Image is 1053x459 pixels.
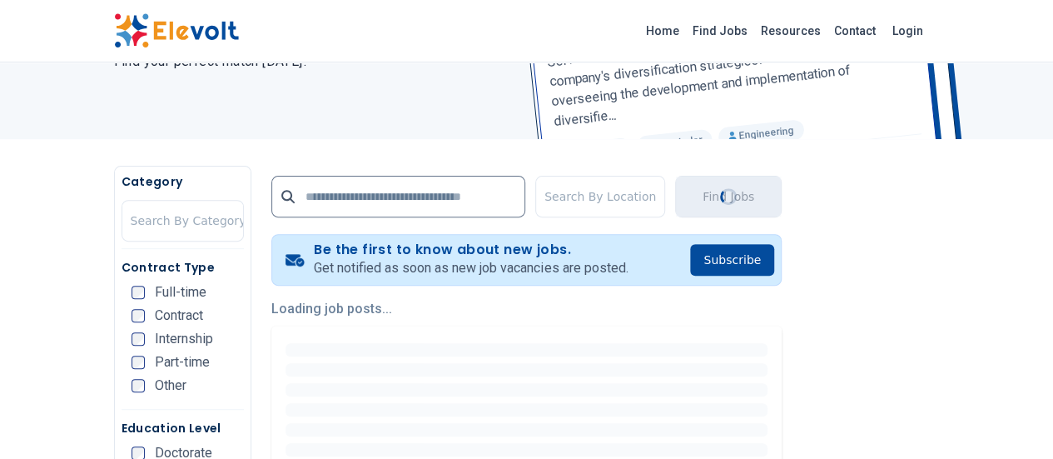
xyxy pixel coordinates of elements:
input: Internship [132,332,145,346]
span: Contract [155,309,203,322]
button: Subscribe [690,244,774,276]
span: Part-time [155,356,210,369]
a: Home [639,17,686,44]
a: Resources [754,17,827,44]
h4: Be the first to know about new jobs. [314,242,628,258]
span: Internship [155,332,213,346]
a: Login [882,14,933,47]
span: Other [155,379,186,392]
button: Find JobsLoading... [675,176,782,217]
input: Full-time [132,286,145,299]
div: Loading... [719,187,738,207]
input: Other [132,379,145,392]
a: Find Jobs [686,17,754,44]
p: Loading job posts... [271,299,782,319]
h5: Contract Type [122,259,244,276]
a: Contact [827,17,882,44]
h5: Education Level [122,420,244,437]
p: Get notified as soon as new job vacancies are posted. [314,258,628,278]
iframe: Chat Widget [970,379,1053,459]
h5: Category [122,173,244,190]
input: Contract [132,309,145,322]
span: Full-time [155,286,206,299]
img: Elevolt [114,13,239,48]
input: Part-time [132,356,145,369]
